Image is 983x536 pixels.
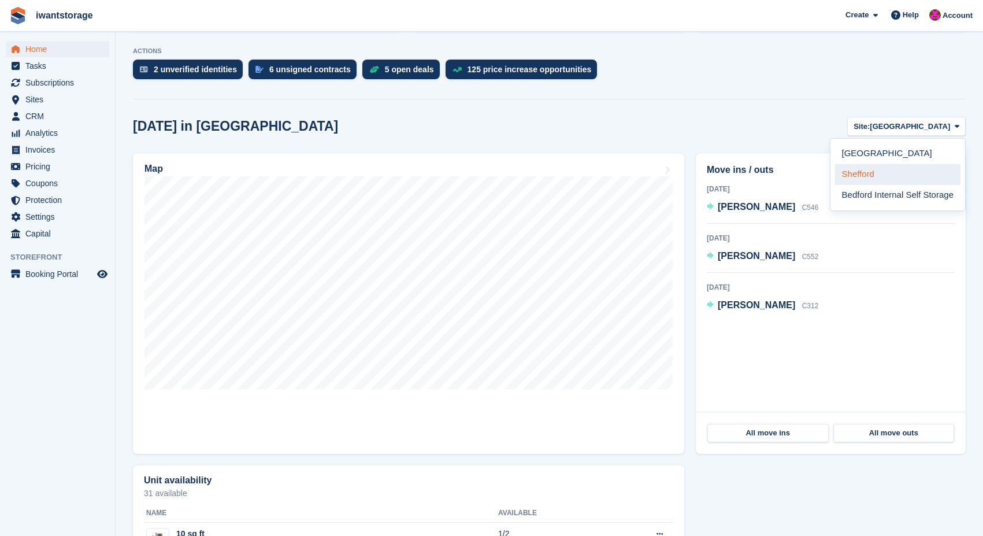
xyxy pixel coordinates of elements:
[144,504,498,523] th: Name
[802,253,819,261] span: C552
[835,164,960,185] a: Shefford
[144,489,673,497] p: 31 available
[833,424,955,442] a: All move outs
[6,108,109,124] a: menu
[6,75,109,91] a: menu
[144,164,163,174] h2: Map
[25,192,95,208] span: Protection
[6,209,109,225] a: menu
[707,298,818,313] a: [PERSON_NAME] C312
[6,91,109,108] a: menu
[498,504,606,523] th: Available
[707,200,818,215] a: [PERSON_NAME] C546
[943,10,973,21] span: Account
[25,58,95,74] span: Tasks
[707,424,829,442] a: All move ins
[154,65,237,74] div: 2 unverified identities
[707,163,955,177] h2: Move ins / outs
[718,202,795,212] span: [PERSON_NAME]
[835,143,960,164] a: [GEOGRAPHIC_DATA]
[707,184,955,194] div: [DATE]
[854,121,870,132] span: Site:
[446,60,603,85] a: 125 price increase opportunities
[6,158,109,175] a: menu
[95,267,109,281] a: Preview store
[707,249,818,264] a: [PERSON_NAME] C552
[6,58,109,74] a: menu
[133,119,338,134] h2: [DATE] in [GEOGRAPHIC_DATA]
[468,65,592,74] div: 125 price increase opportunities
[802,302,819,310] span: C312
[385,65,434,74] div: 5 open deals
[25,158,95,175] span: Pricing
[9,7,27,24] img: stora-icon-8386f47178a22dfd0bd8f6a31ec36ba5ce8667c1dd55bd0f319d3a0aa187defe.svg
[25,41,95,57] span: Home
[6,266,109,282] a: menu
[835,185,960,206] a: Bedford Internal Self Storage
[25,108,95,124] span: CRM
[707,282,955,293] div: [DATE]
[6,226,109,242] a: menu
[255,66,264,73] img: contract_signature_icon-13c848040528278c33f63329250d36e43548de30e8caae1d1a13099fd9432cc5.svg
[133,153,684,454] a: Map
[6,41,109,57] a: menu
[133,47,966,55] p: ACTIONS
[802,204,819,212] span: C546
[707,233,955,243] div: [DATE]
[25,226,95,242] span: Capital
[369,65,379,73] img: deal-1b604bf984904fb50ccaf53a9ad4b4a5d6e5aea283cecdc64d6e3604feb123c2.svg
[31,6,98,25] a: iwantstorage
[6,142,109,158] a: menu
[845,9,869,21] span: Create
[140,66,148,73] img: verify_identity-adf6edd0f0f0b5bbfe63781bf79b02c33cf7c696d77639b501bdc392416b5a36.svg
[25,175,95,191] span: Coupons
[133,60,248,85] a: 2 unverified identities
[25,125,95,141] span: Analytics
[25,75,95,91] span: Subscriptions
[870,121,950,132] span: [GEOGRAPHIC_DATA]
[847,117,966,136] button: Site: [GEOGRAPHIC_DATA]
[248,60,362,85] a: 6 unsigned contracts
[6,175,109,191] a: menu
[718,300,795,310] span: [PERSON_NAME]
[6,125,109,141] a: menu
[718,251,795,261] span: [PERSON_NAME]
[6,192,109,208] a: menu
[929,9,941,21] img: Jonathan
[25,142,95,158] span: Invoices
[25,266,95,282] span: Booking Portal
[362,60,446,85] a: 5 open deals
[269,65,351,74] div: 6 unsigned contracts
[452,67,462,72] img: price_increase_opportunities-93ffe204e8149a01c8c9dc8f82e8f89637d9d84a8eef4429ea346261dce0b2c0.svg
[10,252,115,263] span: Storefront
[25,209,95,225] span: Settings
[144,475,212,486] h2: Unit availability
[903,9,919,21] span: Help
[25,91,95,108] span: Sites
